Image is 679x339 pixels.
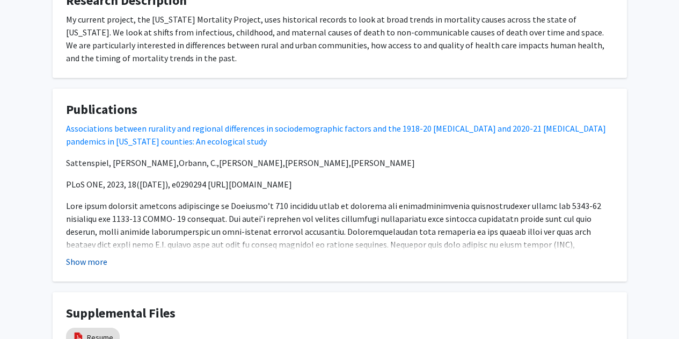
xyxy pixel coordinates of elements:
[8,291,46,331] iframe: Chat
[285,157,349,168] span: [PERSON_NAME]
[66,13,614,64] div: My current project, the [US_STATE] Mortality Project, uses historical records to look at broad tr...
[351,157,415,168] span: [PERSON_NAME]
[66,178,614,191] p: PLoS ONE
[349,157,351,168] span: ,
[217,157,219,168] span: ,
[219,157,283,168] span: [PERSON_NAME]
[103,179,292,190] span: , 2023, 18([DATE]), e0290294 [URL][DOMAIN_NAME]
[66,102,614,118] h4: Publications
[66,255,107,268] button: Show more
[66,156,614,169] p: Sattenspiel, [PERSON_NAME]
[179,157,217,168] span: Orbann, C.
[283,157,285,168] span: ,
[66,306,614,321] h4: Supplemental Files
[66,123,606,147] a: Associations between rurality and regional differences in sociodemographic factors and the 1918-2...
[177,157,179,168] span: ,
